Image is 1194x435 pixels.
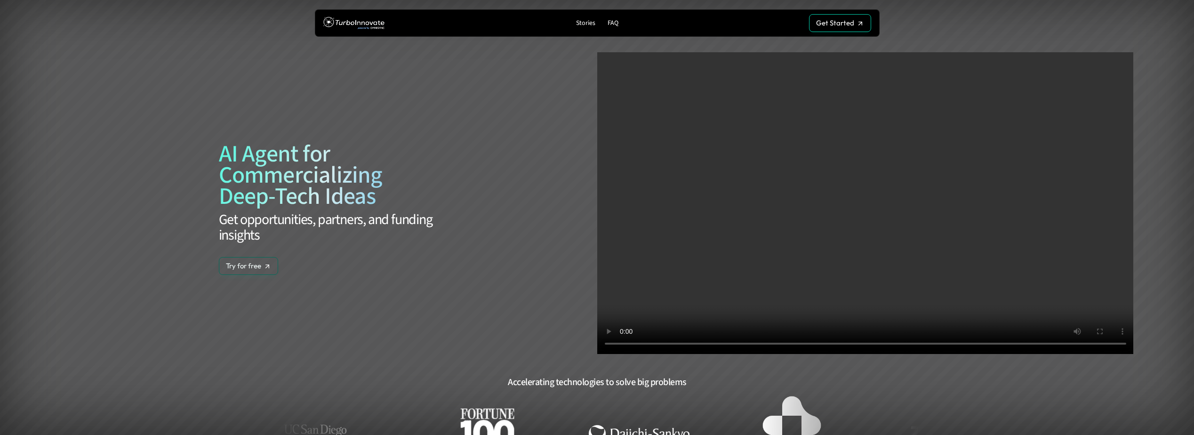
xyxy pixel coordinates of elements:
[572,17,599,30] a: Stories
[604,17,622,30] a: FAQ
[809,14,871,32] a: Get Started
[576,19,595,27] p: Stories
[323,15,385,32] img: TurboInnovate Logo
[816,19,854,27] p: Get Started
[608,19,618,27] p: FAQ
